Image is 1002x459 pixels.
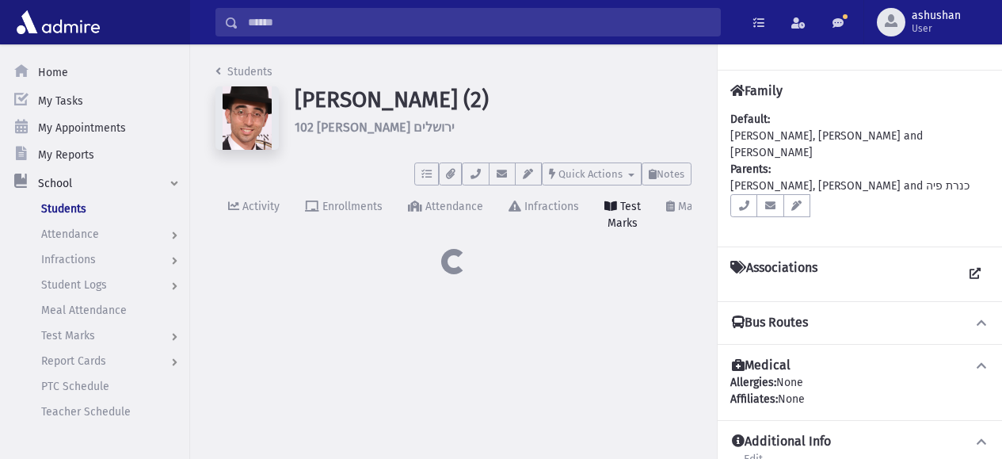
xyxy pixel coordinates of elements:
b: Default: [730,113,770,126]
img: Hr9P8= [215,86,279,150]
div: None [730,374,989,407]
a: Activity [215,186,292,247]
div: Test Marks [608,200,641,230]
b: Allergies: [730,376,776,389]
span: My Appointments [38,121,126,135]
a: Test Marks [592,186,653,247]
a: Infractions [496,186,592,247]
button: Bus Routes [730,315,989,331]
button: Additional Info [730,434,989,450]
div: [PERSON_NAME], [PERSON_NAME] and [PERSON_NAME] [PERSON_NAME], [PERSON_NAME] and כנרת פיה [730,111,989,234]
span: ashushan [912,10,961,22]
a: Attendance [395,186,496,247]
span: Report Cards [41,354,106,368]
input: Search [238,8,720,36]
span: Infractions [41,253,96,266]
nav: breadcrumb [215,63,272,86]
span: School [38,177,72,190]
span: Students [41,202,86,216]
a: Marks [653,186,721,247]
span: My Tasks [38,94,83,108]
span: Meal Attendance [41,304,127,317]
img: AdmirePro [13,6,104,38]
span: Test Marks [41,329,95,342]
h1: [PERSON_NAME] (2) [295,86,691,113]
b: Affiliates: [730,392,778,406]
b: Parents: [730,163,771,176]
span: Student Logs [41,278,107,292]
span: PTC Schedule [41,380,109,393]
span: Attendance [41,228,99,241]
span: Notes [657,168,684,180]
a: Enrollments [292,186,395,247]
div: Marks [675,200,708,213]
div: Attendance [422,200,483,213]
a: View all Associations [961,260,989,289]
div: Activity [239,200,280,213]
span: User [912,22,961,35]
span: Home [38,66,68,79]
div: Infractions [521,200,579,213]
button: Quick Actions [542,163,642,186]
h6: 102 [PERSON_NAME] ירושלים [295,120,691,135]
span: My Reports [38,148,94,162]
button: Medical [730,358,989,374]
a: Students [215,65,272,78]
div: None [730,391,989,407]
h4: Bus Routes [732,315,808,331]
h4: Associations [730,260,817,289]
span: Teacher Schedule [41,405,131,419]
h4: Additional Info [732,434,831,450]
div: Enrollments [319,200,383,213]
h4: Medical [732,358,791,374]
button: Notes [642,163,691,186]
h4: Family [730,83,783,98]
span: Quick Actions [558,168,623,180]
